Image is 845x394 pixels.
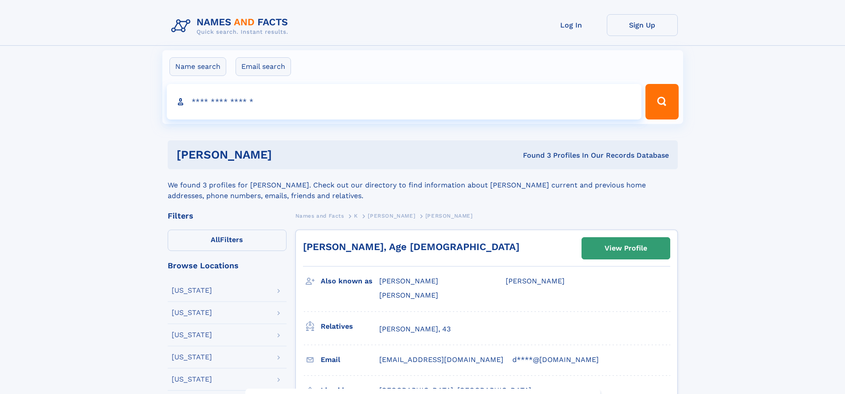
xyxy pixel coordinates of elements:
[354,210,358,221] a: K
[368,213,415,219] span: [PERSON_NAME]
[425,213,473,219] span: [PERSON_NAME]
[211,235,220,244] span: All
[397,151,669,160] div: Found 3 Profiles In Our Records Database
[379,324,451,334] a: [PERSON_NAME], 43
[168,169,678,201] div: We found 3 profiles for [PERSON_NAME]. Check out our directory to find information about [PERSON_...
[607,14,678,36] a: Sign Up
[172,354,212,361] div: [US_STATE]
[172,309,212,316] div: [US_STATE]
[321,352,379,367] h3: Email
[506,277,565,285] span: [PERSON_NAME]
[645,84,678,119] button: Search Button
[172,331,212,338] div: [US_STATE]
[172,376,212,383] div: [US_STATE]
[169,57,226,76] label: Name search
[168,212,287,220] div: Filters
[168,262,287,270] div: Browse Locations
[236,57,291,76] label: Email search
[295,210,344,221] a: Names and Facts
[168,14,295,38] img: Logo Names and Facts
[536,14,607,36] a: Log In
[177,149,397,160] h1: [PERSON_NAME]
[368,210,415,221] a: [PERSON_NAME]
[321,319,379,334] h3: Relatives
[605,238,647,259] div: View Profile
[321,274,379,289] h3: Also known as
[379,355,503,364] span: [EMAIL_ADDRESS][DOMAIN_NAME]
[167,84,642,119] input: search input
[582,238,670,259] a: View Profile
[172,287,212,294] div: [US_STATE]
[303,241,519,252] a: [PERSON_NAME], Age [DEMOGRAPHIC_DATA]
[379,291,438,299] span: [PERSON_NAME]
[354,213,358,219] span: K
[168,230,287,251] label: Filters
[379,277,438,285] span: [PERSON_NAME]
